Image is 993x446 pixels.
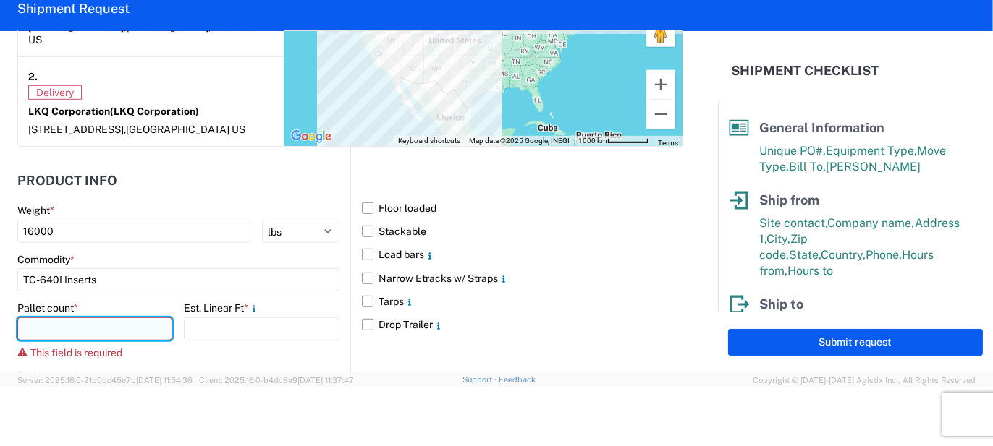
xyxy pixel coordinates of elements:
[578,137,607,145] span: 1000 km
[126,124,245,135] span: [GEOGRAPHIC_DATA] US
[17,173,117,188] h2: Product Info
[362,290,683,313] label: Tarps
[766,232,790,246] span: City,
[574,136,654,146] button: Map Scale: 1000 km per 54 pixels
[28,124,126,135] span: [STREET_ADDRESS],
[28,85,82,100] span: Delivery
[787,264,833,278] span: Hours to
[789,160,826,173] span: Bill To,
[362,313,683,336] label: Drop Trailer
[17,301,78,314] label: Pallet count
[184,301,260,314] label: Est. Linear Ft
[759,216,827,230] span: Site contact,
[28,21,259,46] span: [PERSON_NAME], WI 54002 US
[826,144,917,158] span: Equipment Type,
[821,248,866,262] span: Country,
[287,127,335,146] a: Open this area in Google Maps (opens a new window)
[499,375,536,384] a: Feedback
[287,127,335,146] img: Google
[199,376,354,385] span: Client: 2025.16.0-b4dc8a9
[362,197,683,220] label: Floor loaded
[827,216,915,230] span: Company name,
[658,139,678,147] a: Terms
[17,253,75,266] label: Commodity
[646,70,675,99] button: Zoom in
[646,100,675,129] button: Zoom out
[297,376,354,385] span: [DATE] 11:37:47
[17,376,193,385] span: Server: 2025.16.0-21b0bc45e7b
[362,220,683,243] label: Stackable
[362,267,683,290] label: Narrow Etracks w/ Straps
[362,243,683,266] label: Load bars
[728,329,983,356] button: Submit request
[759,192,819,207] span: Ship from
[759,144,826,158] span: Unique PO#,
[646,18,675,47] button: Drag Pegman onto the map to open Street View
[28,106,199,117] strong: LKQ Corporation
[469,137,570,145] span: Map data ©2025 Google, INEGI
[866,248,902,262] span: Phone,
[136,376,193,385] span: [DATE] 11:54:36
[398,136,460,146] button: Keyboard shortcuts
[826,160,921,173] span: [PERSON_NAME]
[28,67,38,85] strong: 2.
[759,296,803,312] span: Ship to
[753,374,976,387] span: Copyright © [DATE]-[DATE] Agistix Inc., All Rights Reserved
[731,62,879,80] h2: Shipment Checklist
[110,106,199,117] span: (LKQ Corporation)
[17,204,54,217] label: Weight
[759,120,884,135] span: General Information
[789,248,821,262] span: State,
[462,375,499,384] a: Support
[17,369,78,382] label: Carton count
[30,347,122,359] span: This field is required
